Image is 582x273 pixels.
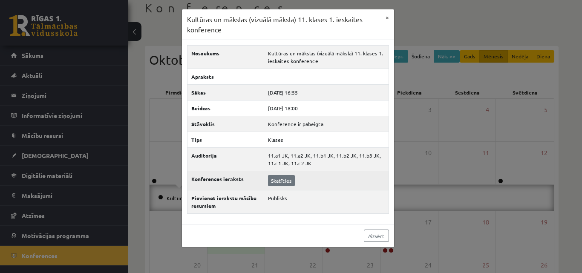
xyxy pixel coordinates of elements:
[264,116,389,132] td: Konference ir pabeigta
[264,85,389,101] td: [DATE] 16:55
[268,175,295,186] a: Skatīties
[187,14,380,34] h3: Kultūras un mākslas (vizuālā māksla) 11. klases 1. ieskaites konference
[187,132,264,148] th: Tips
[187,101,264,116] th: Beidzas
[187,46,264,69] th: Nosaukums
[364,230,389,242] a: Aizvērt
[187,171,264,190] th: Konferences ieraksts
[380,9,394,26] button: ×
[187,85,264,101] th: Sākas
[264,46,389,69] td: Kultūras un mākslas (vizuālā māksla) 11. klases 1. ieskaites konference
[187,116,264,132] th: Stāvoklis
[187,190,264,214] th: Pievienot ierakstu mācību resursiem
[264,190,389,214] td: Publisks
[264,132,389,148] td: Klases
[264,101,389,116] td: [DATE] 18:00
[187,148,264,171] th: Auditorija
[264,148,389,171] td: 11.a1 JK, 11.a2 JK, 11.b1 JK, 11.b2 JK, 11.b3 JK, 11.c1 JK, 11.c2 JK
[187,69,264,85] th: Apraksts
